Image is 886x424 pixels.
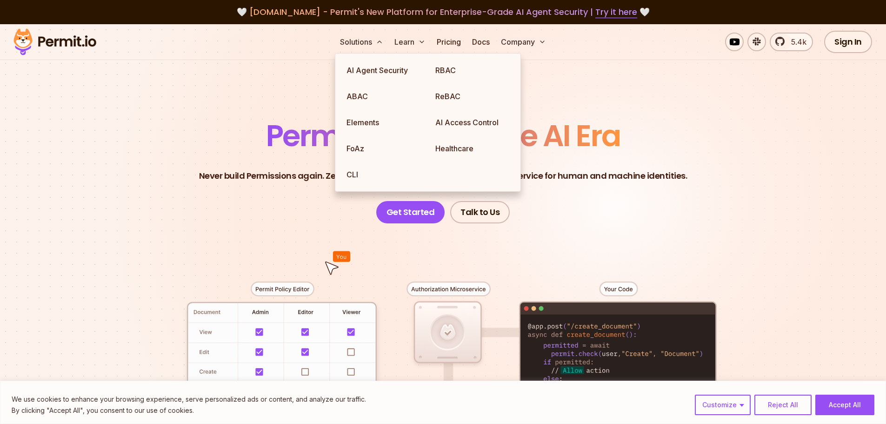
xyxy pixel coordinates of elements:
a: Elements [339,109,428,135]
button: Customize [695,395,751,415]
p: We use cookies to enhance your browsing experience, serve personalized ads or content, and analyz... [12,394,366,405]
a: AI Agent Security [339,57,428,83]
p: Never build Permissions again. Zero-latency fine-grained authorization as a service for human and... [199,169,687,182]
a: CLI [339,162,428,188]
button: Reject All [754,395,812,415]
div: 🤍 🤍 [22,6,864,19]
button: Accept All [815,395,874,415]
a: Get Started [376,201,445,223]
button: Company [497,33,550,51]
button: Solutions [336,33,387,51]
img: Permit logo [9,26,100,58]
a: Talk to Us [450,201,510,223]
a: 5.4k [770,33,813,51]
a: Sign In [824,31,872,53]
a: FoAz [339,135,428,162]
span: [DOMAIN_NAME] - Permit's New Platform for Enterprise-Grade AI Agent Security | [249,6,637,18]
a: ReBAC [428,83,517,109]
a: Try it here [595,6,637,18]
a: RBAC [428,57,517,83]
a: AI Access Control [428,109,517,135]
a: Healthcare [428,135,517,162]
a: Pricing [433,33,465,51]
a: Docs [468,33,493,51]
span: Permissions for The AI Era [266,115,620,156]
button: Learn [391,33,429,51]
a: ABAC [339,83,428,109]
span: 5.4k [786,36,806,47]
p: By clicking "Accept All", you consent to our use of cookies. [12,405,366,416]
